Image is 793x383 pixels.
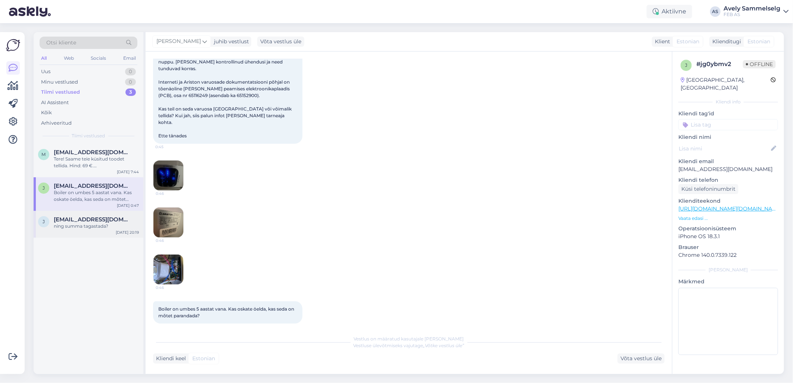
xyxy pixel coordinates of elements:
p: Vaata edasi ... [678,215,778,222]
div: Küsi telefoninumbrit [678,184,738,194]
div: AI Assistent [41,99,69,106]
p: iPhone OS 18.3.1 [678,233,778,240]
div: Avely Sammelselg [724,6,780,12]
div: Email [122,53,137,63]
img: Attachment [153,208,183,237]
span: Tiimi vestlused [72,133,105,139]
span: j [43,219,45,224]
p: Kliendi tag'id [678,110,778,118]
div: # jg0ybmv2 [696,60,743,69]
div: 0 [125,78,136,86]
p: Kliendi telefon [678,176,778,184]
div: Aktiivne [647,5,692,18]
div: Web [62,53,75,63]
img: Attachment [153,161,183,190]
span: j [43,185,45,191]
span: [PERSON_NAME] [156,37,201,46]
div: juhib vestlust [211,38,249,46]
p: Kliendi nimi [678,133,778,141]
img: Askly Logo [6,38,20,52]
input: Lisa nimi [679,144,769,153]
span: Estonian [747,38,770,46]
div: [PERSON_NAME] [678,267,778,273]
div: FEB AS [724,12,780,18]
div: Minu vestlused [41,78,78,86]
p: [EMAIL_ADDRESS][DOMAIN_NAME] [678,165,778,173]
div: Tere! Saame teie küsitud toodet tellida. Hind: 69 €. [GEOGRAPHIC_DATA] on kuskil 2 nädalat. Kui s... [54,156,139,169]
span: m [42,152,46,157]
p: Märkmed [678,278,778,286]
div: Klienditugi [709,38,741,46]
div: [DATE] 7:44 [117,169,139,175]
span: 0:47 [155,324,183,330]
div: Arhiveeritud [41,119,72,127]
div: Võta vestlus üle [618,354,665,364]
span: Offline [743,60,776,68]
div: Boiler on umbes 5 aastat vana. Kas oskate öelda, kas seda on mõtet parandada? [54,189,139,203]
div: AS [710,6,721,17]
div: All [40,53,48,63]
span: marialeier@gmail.com [54,149,131,156]
span: Vestluse ülevõtmiseks vajutage [354,343,464,348]
p: Klienditeekond [678,197,778,205]
div: Kliendi keel [153,355,186,362]
div: Kliendi info [678,99,778,105]
div: ning summa tagastada? [54,223,139,230]
p: Chrome 140.0.7339.122 [678,251,778,259]
span: j [685,62,687,68]
div: 0 [125,68,136,75]
div: [DATE] 20:19 [116,230,139,235]
p: Operatsioonisüsteem [678,225,778,233]
a: Avely SammelselgFEB AS [724,6,789,18]
div: [GEOGRAPHIC_DATA], [GEOGRAPHIC_DATA] [681,76,771,92]
span: 0:46 [156,285,184,290]
span: Estonian [192,355,215,362]
span: 0:45 [155,144,183,150]
span: Estonian [677,38,699,46]
p: Brauser [678,243,778,251]
span: 0:46 [156,238,184,243]
div: Klient [652,38,670,46]
input: Lisa tag [678,119,778,130]
span: jaanikaju@gmail.com [54,183,131,189]
div: Tiimi vestlused [41,88,80,96]
div: Kõik [41,109,52,116]
div: Uus [41,68,50,75]
img: Attachment [153,255,183,284]
span: Otsi kliente [46,39,76,47]
i: „Võtke vestlus üle” [423,343,464,348]
span: Boiler on umbes 5 aastat vana. Kas oskate öelda, kas seda on mõtet parandada? [158,306,295,318]
a: [URL][DOMAIN_NAME][DOMAIN_NAME] [678,205,782,212]
span: johanneshelm1984@hotmail.com [54,216,131,223]
span: 0:46 [156,191,184,196]
div: [DATE] 0:47 [117,203,139,208]
div: Socials [89,53,108,63]
span: Vestlus on määratud kasutajale [PERSON_NAME] [354,336,464,342]
div: 3 [125,88,136,96]
div: Võta vestlus üle [257,37,304,47]
p: Kliendi email [678,158,778,165]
